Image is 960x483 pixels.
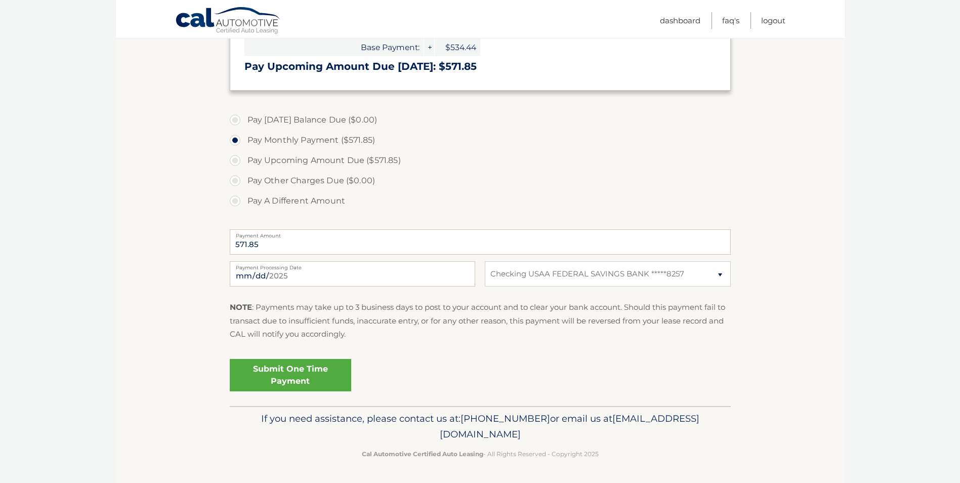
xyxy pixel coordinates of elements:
a: Cal Automotive [175,7,281,36]
label: Pay Upcoming Amount Due ($571.85) [230,150,731,171]
strong: Cal Automotive Certified Auto Leasing [362,450,483,458]
a: Submit One Time Payment [230,359,351,391]
a: Logout [761,12,785,29]
label: Payment Processing Date [230,261,475,269]
label: Pay Monthly Payment ($571.85) [230,130,731,150]
p: If you need assistance, please contact us at: or email us at [236,411,724,443]
input: Payment Date [230,261,475,287]
a: FAQ's [722,12,739,29]
p: - All Rights Reserved - Copyright 2025 [236,449,724,459]
span: Base Payment: [244,38,424,56]
span: $534.44 [435,38,480,56]
span: [PHONE_NUMBER] [461,413,550,424]
p: : Payments may take up to 3 business days to post to your account and to clear your bank account.... [230,301,731,341]
label: Pay [DATE] Balance Due ($0.00) [230,110,731,130]
label: Pay A Different Amount [230,191,731,211]
span: + [424,38,434,56]
label: Payment Amount [230,229,731,237]
a: Dashboard [660,12,700,29]
input: Payment Amount [230,229,731,255]
h3: Pay Upcoming Amount Due [DATE]: $571.85 [244,60,716,73]
strong: NOTE [230,302,252,312]
label: Pay Other Charges Due ($0.00) [230,171,731,191]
